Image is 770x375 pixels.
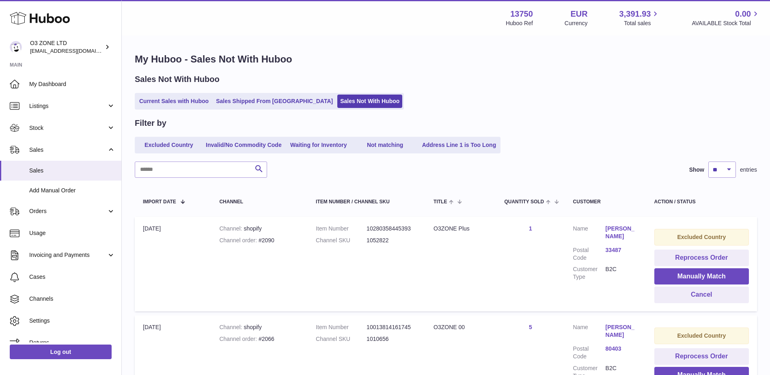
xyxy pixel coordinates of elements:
[29,317,115,325] span: Settings
[504,199,544,205] span: Quantity Sold
[367,335,417,343] dd: 1010656
[367,237,417,244] dd: 1052822
[654,287,749,303] button: Cancel
[367,323,417,331] dd: 10013814161745
[135,217,211,311] td: [DATE]
[654,250,749,266] button: Reprocess Order
[213,95,336,108] a: Sales Shipped From [GEOGRAPHIC_DATA]
[29,167,115,175] span: Sales
[29,273,115,281] span: Cases
[135,118,166,129] h2: Filter by
[316,335,367,343] dt: Channel SKU
[316,199,417,205] div: Item Number / Channel SKU
[10,41,22,53] img: hello@o3zoneltd.co.uk
[606,323,638,339] a: [PERSON_NAME]
[606,345,638,353] a: 80403
[573,246,606,262] dt: Postal Code
[316,225,367,233] dt: Item Number
[29,102,107,110] span: Listings
[353,138,418,152] a: Not matching
[654,348,749,365] button: Reprocess Order
[654,199,749,205] div: Action / Status
[316,323,367,331] dt: Item Number
[316,237,367,244] dt: Channel SKU
[529,225,532,232] a: 1
[219,324,244,330] strong: Channel
[677,234,726,240] strong: Excluded Country
[29,251,107,259] span: Invoicing and Payments
[565,19,588,27] div: Currency
[510,9,533,19] strong: 13750
[29,295,115,303] span: Channels
[29,187,115,194] span: Add Manual Order
[219,199,300,205] div: Channel
[135,53,757,66] h1: My Huboo - Sales Not With Huboo
[434,199,447,205] span: Title
[219,336,259,342] strong: Channel order
[30,47,119,54] span: [EMAIL_ADDRESS][DOMAIN_NAME]
[619,9,660,27] a: 3,391.93 Total sales
[29,124,107,132] span: Stock
[606,225,638,240] a: [PERSON_NAME]
[606,265,638,281] dd: B2C
[29,80,115,88] span: My Dashboard
[573,199,638,205] div: Customer
[689,166,704,174] label: Show
[619,9,651,19] span: 3,391.93
[740,166,757,174] span: entries
[434,225,488,233] div: O3ZONE Plus
[573,265,606,281] dt: Customer Type
[219,237,259,244] strong: Channel order
[654,268,749,285] button: Manually Match
[286,138,351,152] a: Waiting for Inventory
[219,225,244,232] strong: Channel
[529,324,532,330] a: 5
[367,225,417,233] dd: 10280358445393
[677,332,726,339] strong: Excluded Country
[219,323,300,331] div: shopify
[219,225,300,233] div: shopify
[203,138,285,152] a: Invalid/No Commodity Code
[219,237,300,244] div: #2090
[570,9,587,19] strong: EUR
[29,146,107,154] span: Sales
[143,199,176,205] span: Import date
[29,207,107,215] span: Orders
[337,95,402,108] a: Sales Not With Huboo
[136,95,211,108] a: Current Sales with Huboo
[692,9,760,27] a: 0.00 AVAILABLE Stock Total
[606,246,638,254] a: 33487
[219,335,300,343] div: #2066
[30,39,103,55] div: O3 ZONE LTD
[624,19,660,27] span: Total sales
[692,19,760,27] span: AVAILABLE Stock Total
[735,9,751,19] span: 0.00
[506,19,533,27] div: Huboo Ref
[434,323,488,331] div: O3ZONE 00
[10,345,112,359] a: Log out
[135,74,220,85] h2: Sales Not With Huboo
[573,225,606,242] dt: Name
[29,229,115,237] span: Usage
[573,345,606,360] dt: Postal Code
[573,323,606,341] dt: Name
[136,138,201,152] a: Excluded Country
[419,138,499,152] a: Address Line 1 is Too Long
[29,339,115,347] span: Returns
